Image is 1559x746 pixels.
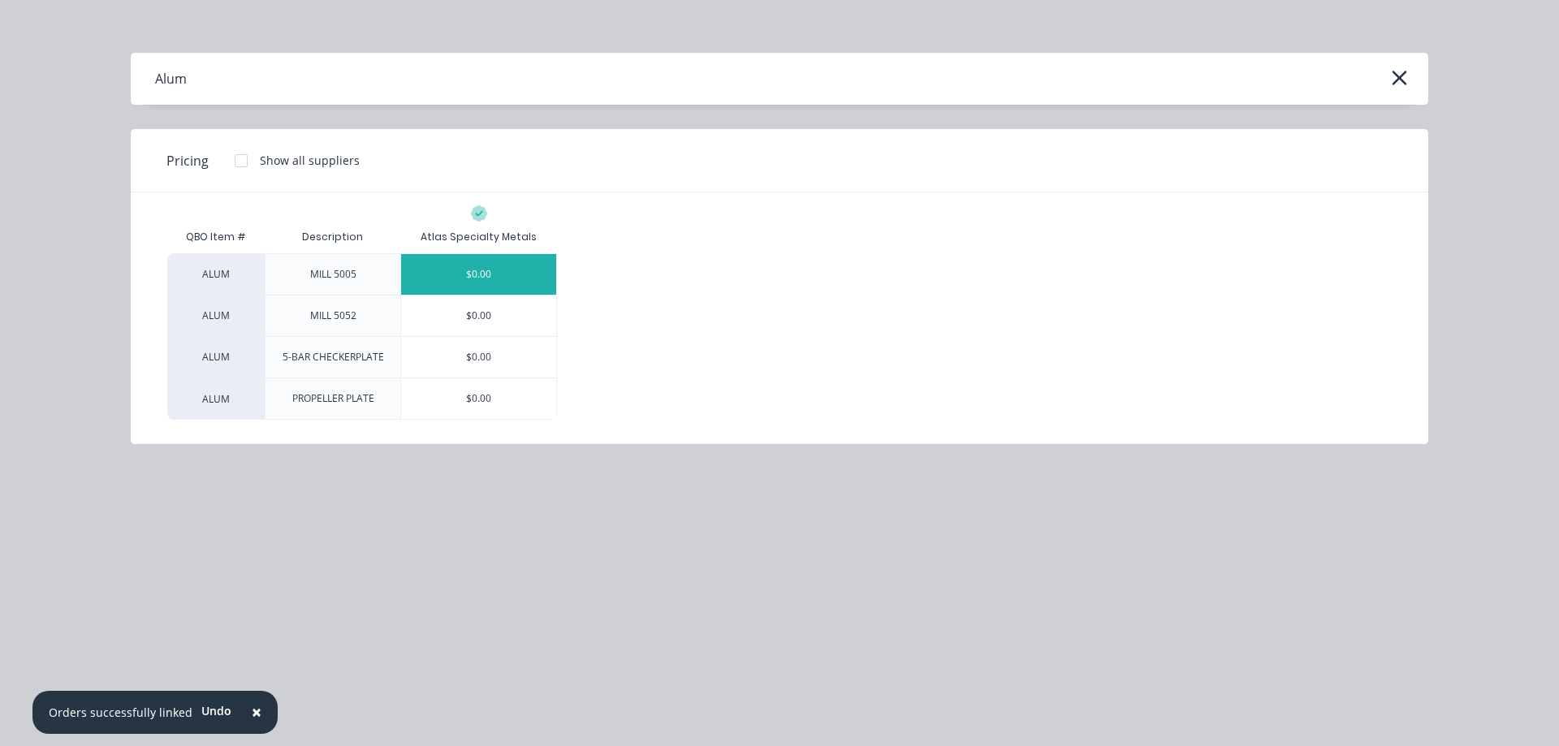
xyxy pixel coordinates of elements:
[167,253,265,295] div: ALUM
[283,350,384,364] div: 5-BAR CHECKERPLATE
[235,693,278,732] button: Close
[289,217,376,257] div: Description
[167,336,265,377] div: ALUM
[167,221,265,253] div: QBO Item #
[310,267,356,282] div: MILL 5005
[155,69,187,88] div: Alum
[252,701,261,723] span: ×
[192,699,240,723] button: Undo
[166,151,209,170] span: Pricing
[421,230,537,244] div: Atlas Specialty Metals
[401,378,556,419] div: $0.00
[401,254,556,295] div: $0.00
[260,152,360,169] div: Show all suppliers
[310,308,356,323] div: MILL 5052
[49,704,192,721] div: Orders successfully linked
[401,337,556,377] div: $0.00
[292,391,374,406] div: PROPELLER PLATE
[401,295,556,336] div: $0.00
[167,377,265,420] div: ALUM
[167,295,265,336] div: ALUM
